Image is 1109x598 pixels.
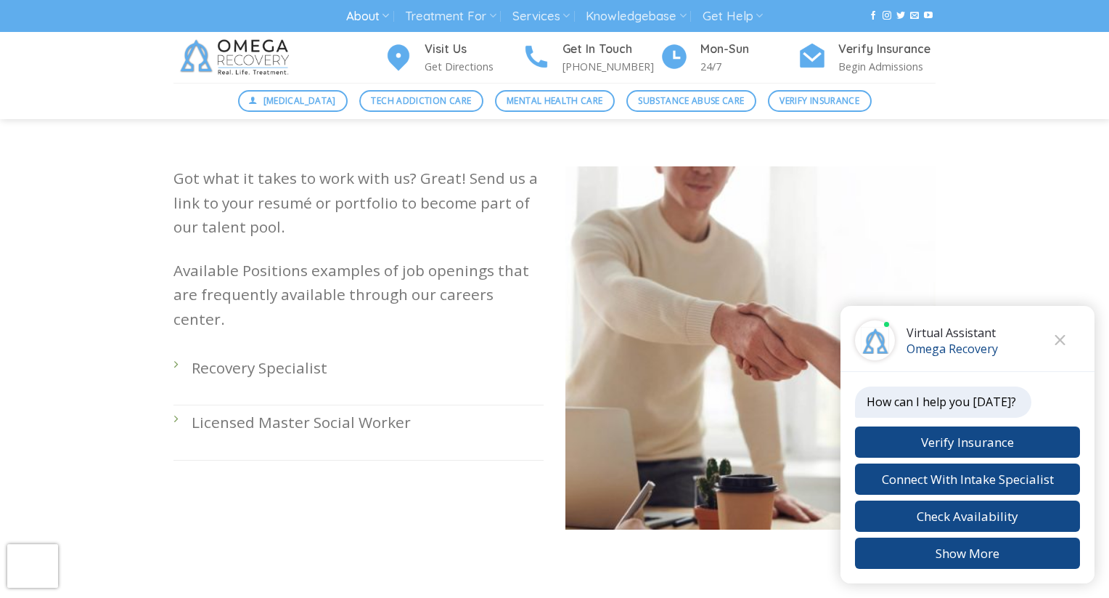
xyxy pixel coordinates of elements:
[896,11,905,21] a: Follow on Twitter
[700,40,798,59] h4: Mon-Sun
[700,58,798,75] p: 24/7
[779,94,859,108] span: Verify Insurance
[562,40,660,59] h4: Get In Touch
[562,58,660,75] p: [PHONE_NUMBER]
[371,94,471,108] span: Tech Addiction Care
[838,58,936,75] p: Begin Admissions
[173,32,300,83] img: Omega Recovery
[173,259,544,331] p: Available Positions examples of job openings that are frequently available through our careers ce...
[869,11,877,21] a: Follow on Facebook
[768,90,872,112] a: Verify Insurance
[924,11,933,21] a: Follow on YouTube
[359,90,483,112] a: Tech Addiction Care
[263,94,336,108] span: [MEDICAL_DATA]
[192,356,544,380] p: Recovery Specialist
[586,3,686,30] a: Knowledgebase
[238,90,348,112] a: [MEDICAL_DATA]
[626,90,756,112] a: Substance Abuse Care
[638,94,744,108] span: Substance Abuse Care
[522,40,660,76] a: Get In Touch [PHONE_NUMBER]
[507,94,602,108] span: Mental Health Care
[384,40,522,76] a: Visit Us Get Directions
[798,40,936,76] a: Verify Insurance Begin Admissions
[495,90,615,112] a: Mental Health Care
[346,3,389,30] a: About
[838,40,936,59] h4: Verify Insurance
[425,58,522,75] p: Get Directions
[883,11,891,21] a: Follow on Instagram
[910,11,919,21] a: Send us an email
[512,3,570,30] a: Services
[405,3,496,30] a: Treatment For
[192,411,544,435] p: Licensed Master Social Worker
[173,166,544,239] p: Got what it takes to work with us? Great! Send us a link to your resumé or portfolio to become pa...
[7,544,58,588] iframe: reCAPTCHA
[425,40,522,59] h4: Visit Us
[703,3,763,30] a: Get Help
